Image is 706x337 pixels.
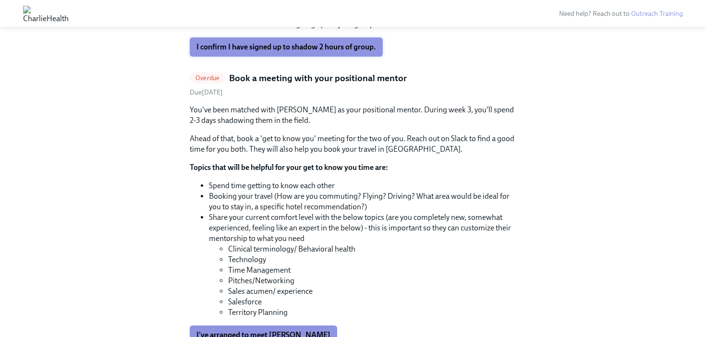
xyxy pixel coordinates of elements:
[228,265,516,276] li: Time Management
[228,286,516,297] li: Sales acumen/ experience
[23,6,69,21] img: CharlieHealth
[190,72,516,97] a: OverdueBook a meeting with your positional mentorDue[DATE]
[190,133,516,155] p: Ahead of that, book a 'get to know you' meeting for the two of you. Reach out on Slack to find a ...
[209,181,516,191] li: Spend time getting to know each other
[209,191,516,212] li: Booking your travel (How are you commuting? Flying? Driving? What area would be ideal for you to ...
[190,105,516,126] p: You've been matched with [PERSON_NAME] as your positional mentor. During week 3, you'll spend 2-3...
[196,42,376,52] span: I confirm I have signed up to shadow 2 hours of group.
[559,10,683,18] span: Need help? Reach out to
[228,244,516,254] li: Clinical terminology/ Behavioral health
[228,276,516,286] li: Pitches/Networking
[377,20,392,29] a: here
[190,163,388,172] strong: Topics that will be helpful for your get to know you time are:
[190,74,225,82] span: Overdue
[229,72,407,84] h5: Book a meeting with your positional mentor
[631,10,683,18] a: Outreach Training
[228,297,516,307] li: Salesforce
[209,212,516,318] li: Share your current comfort level with the below topics (are you completely new, somewhat experien...
[190,88,223,96] span: Wednesday, August 20th 2025, 7:00 am
[190,37,383,57] button: I confirm I have signed up to shadow 2 hours of group.
[228,307,516,318] li: Territory Planning
[228,254,516,265] li: Technology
